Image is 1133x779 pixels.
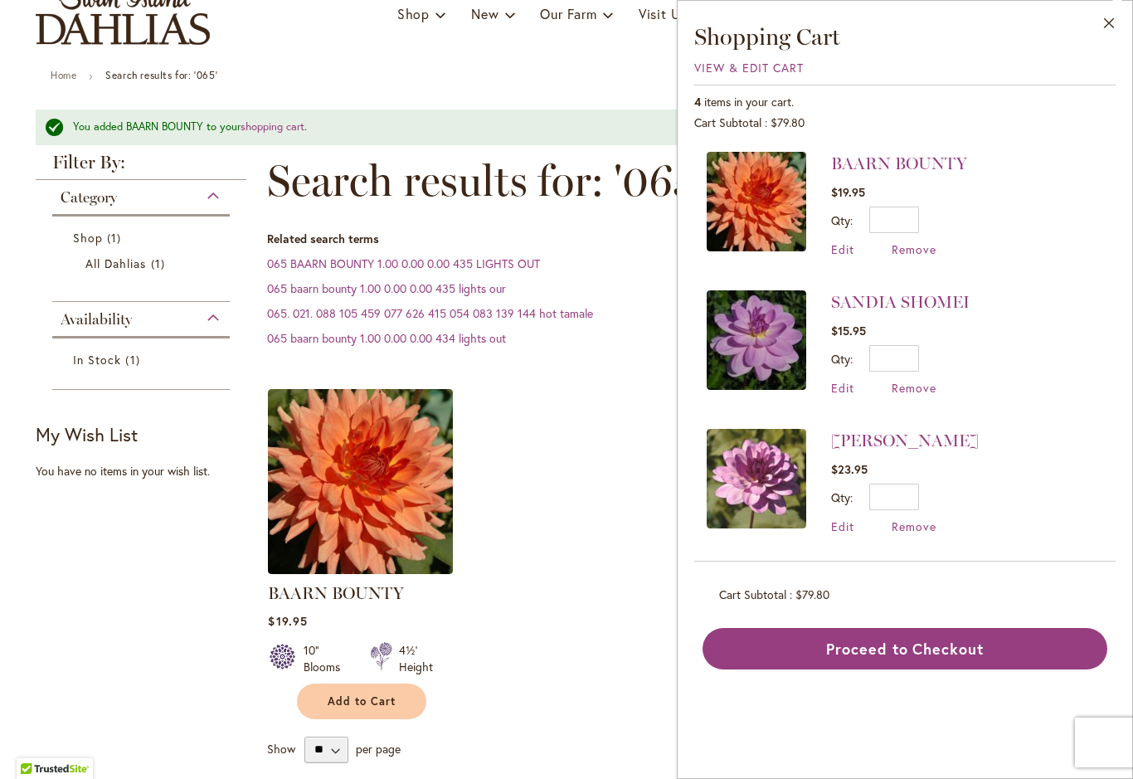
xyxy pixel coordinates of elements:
[831,461,868,477] span: $23.95
[267,305,593,321] a: 065. 021. 088 105 459 077 626 415 054 083 139 144 hot tamale
[707,429,806,528] img: LAUREN MICHELE
[795,587,829,602] span: $79.80
[831,323,866,338] span: $15.95
[719,587,786,602] span: Cart Subtotal
[694,60,804,75] a: View & Edit Cart
[107,229,125,246] span: 1
[831,351,853,367] label: Qty
[707,429,806,534] a: LAUREN MICHELE
[694,114,761,130] span: Cart Subtotal
[267,256,540,271] a: 065 BAARN BOUNTY 1.00 0.00 0.00 435 LIGHTS OUT
[73,229,213,246] a: Shop
[304,642,350,675] div: 10" Blooms
[704,94,794,110] span: items in your cart.
[267,740,295,756] span: Show
[268,562,453,577] a: Baarn Bounty
[73,230,103,246] span: Shop
[12,720,59,767] iframe: Launch Accessibility Center
[771,114,805,130] span: $79.80
[892,519,936,534] a: Remove
[892,241,936,257] a: Remove
[36,422,138,446] strong: My Wish List
[397,5,430,22] span: Shop
[399,642,433,675] div: 4½' Height
[831,212,853,228] label: Qty
[831,153,967,173] a: BAARN BOUNTY
[51,69,76,81] a: Home
[267,231,1097,247] dt: Related search terms
[831,519,854,534] a: Edit
[707,152,806,251] img: BAARN BOUNTY
[73,352,121,368] span: In Stock
[267,156,703,206] span: Search results for: '065'
[241,119,304,134] a: shopping cart
[639,5,687,22] span: Visit Us
[831,431,979,450] a: [PERSON_NAME]
[831,380,854,396] a: Edit
[36,153,246,180] strong: Filter By:
[471,5,498,22] span: New
[61,188,117,207] span: Category
[540,5,596,22] span: Our Farm
[125,351,143,368] span: 1
[831,489,853,505] label: Qty
[707,290,806,396] a: SANDIA SHOMEI
[61,310,132,329] span: Availability
[707,152,806,257] a: BAARN BOUNTY
[831,184,865,200] span: $19.95
[267,330,506,346] a: 065 baarn bounty 1.00 0.00 0.00 434 lights out
[831,292,970,312] a: SANDIA SHOMEI
[694,22,840,51] span: Shopping Cart
[85,256,147,271] span: All Dahlias
[268,583,404,603] a: BAARN BOUNTY
[356,740,401,756] span: per page
[892,380,936,396] a: Remove
[703,628,1107,669] button: Proceed to Checkout
[151,255,169,272] span: 1
[105,69,217,81] strong: Search results for: '065'
[36,463,257,480] div: You have no items in your wish list.
[694,94,701,110] span: 4
[73,351,213,368] a: In Stock 1
[831,241,854,257] a: Edit
[268,613,307,629] span: $19.95
[707,290,806,390] img: SANDIA SHOMEI
[297,684,426,719] button: Add to Cart
[328,694,396,708] span: Add to Cart
[267,280,506,296] a: 065 baarn bounty 1.00 0.00 0.00 435 lights our
[268,389,453,574] img: Baarn Bounty
[73,119,1048,135] div: You added BAARN BOUNTY to your .
[85,255,201,272] a: All Dahlias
